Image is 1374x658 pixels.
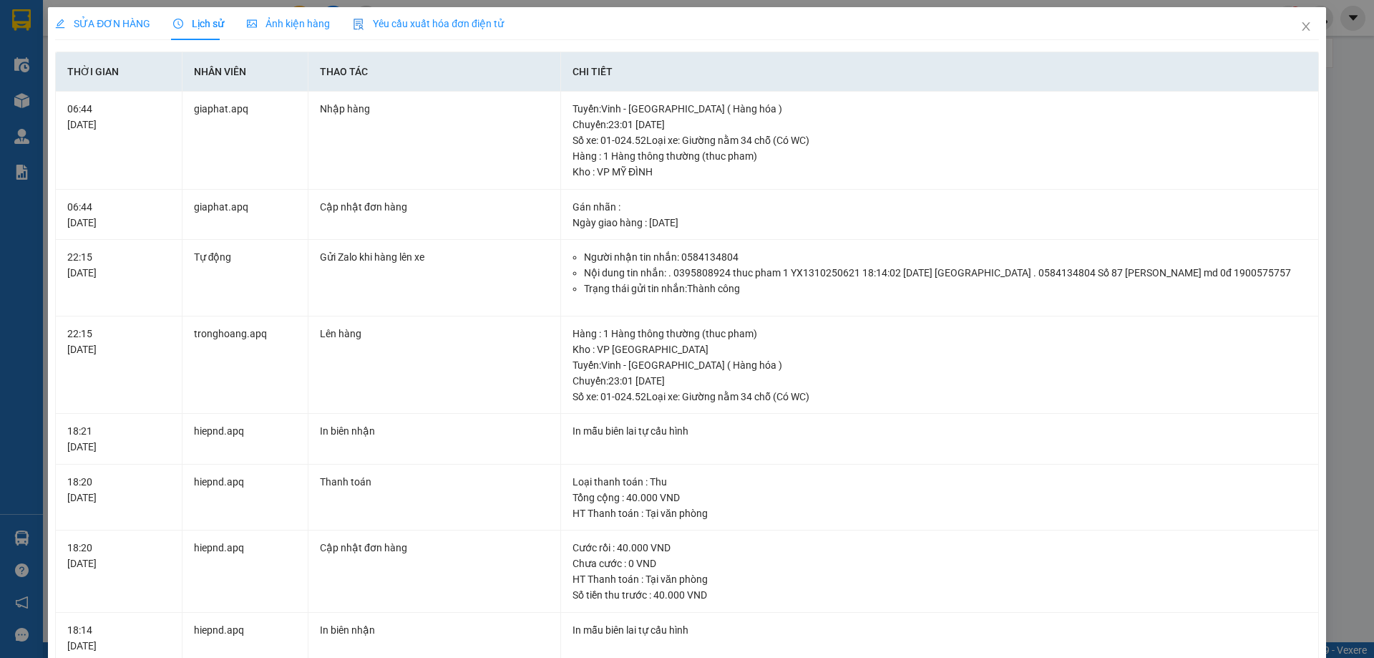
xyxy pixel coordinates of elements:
div: Nhập hàng [320,101,549,117]
div: Loại thanh toán : Thu [572,474,1307,490]
span: SỬA ĐƠN HÀNG [55,18,150,29]
span: Yêu cầu xuất hóa đơn điện tử [353,18,504,29]
div: HT Thanh toán : Tại văn phòng [572,505,1307,521]
span: Ảnh kiện hàng [247,18,330,29]
div: Kho : VP MỸ ĐÌNH [572,164,1307,180]
div: 18:20 [DATE] [67,474,170,505]
div: 06:44 [DATE] [67,199,170,231]
td: giaphat.apq [182,92,308,190]
span: edit [55,19,65,29]
div: Số tiền thu trước : 40.000 VND [572,587,1307,603]
div: Chưa cước : 0 VND [572,556,1307,571]
div: In biên nhận [320,423,549,439]
div: 18:14 [DATE] [67,622,170,654]
div: Tổng cộng : 40.000 VND [572,490,1307,505]
li: Trạng thái gửi tin nhắn: Thành công [584,281,1307,296]
div: Ngày giao hàng : [DATE] [572,215,1307,231]
th: Nhân viên [182,52,308,92]
button: Close [1286,7,1326,47]
td: hiepnd.apq [182,414,308,465]
div: 18:21 [DATE] [67,423,170,455]
div: 18:20 [DATE] [67,540,170,571]
th: Chi tiết [561,52,1319,92]
div: In mẫu biên lai tự cấu hình [572,423,1307,439]
div: HT Thanh toán : Tại văn phòng [572,571,1307,587]
span: close [1300,21,1312,32]
td: hiepnd.apq [182,531,308,613]
div: Kho : VP [GEOGRAPHIC_DATA] [572,342,1307,357]
div: In mẫu biên lai tự cấu hình [572,622,1307,638]
div: Gửi Zalo khi hàng lên xe [320,249,549,265]
div: Tuyến : Vinh - [GEOGRAPHIC_DATA] ( Hàng hóa ) Chuyến: 23:01 [DATE] Số xe: 01-024.52 Loại xe: Giườ... [572,357,1307,405]
div: Hàng : 1 Hàng thông thường (thuc pham) [572,148,1307,164]
div: Tuyến : Vinh - [GEOGRAPHIC_DATA] ( Hàng hóa ) Chuyến: 23:01 [DATE] Số xe: 01-024.52 Loại xe: Giườ... [572,101,1307,148]
span: Lịch sử [173,18,224,29]
div: Lên hàng [320,326,549,342]
div: Hàng : 1 Hàng thông thường (thuc pham) [572,326,1307,342]
th: Thao tác [308,52,561,92]
td: tronghoang.apq [182,316,308,415]
li: Người nhận tin nhắn: 0584134804 [584,249,1307,265]
div: In biên nhận [320,622,549,638]
div: 06:44 [DATE] [67,101,170,132]
div: Cập nhật đơn hàng [320,199,549,215]
li: Nội dung tin nhắn: . 0395808924 thuc pham 1 YX1310250621 18:14:02 [DATE] [GEOGRAPHIC_DATA] . 0584... [584,265,1307,281]
span: clock-circle [173,19,183,29]
span: picture [247,19,257,29]
th: Thời gian [56,52,182,92]
td: giaphat.apq [182,190,308,241]
td: Tự động [182,240,308,316]
td: hiepnd.apq [182,465,308,531]
div: Cước rồi : 40.000 VND [572,540,1307,556]
div: 22:15 [DATE] [67,326,170,357]
div: Gán nhãn : [572,199,1307,215]
div: 22:15 [DATE] [67,249,170,281]
div: Thanh toán [320,474,549,490]
div: Cập nhật đơn hàng [320,540,549,556]
img: icon [353,19,364,30]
